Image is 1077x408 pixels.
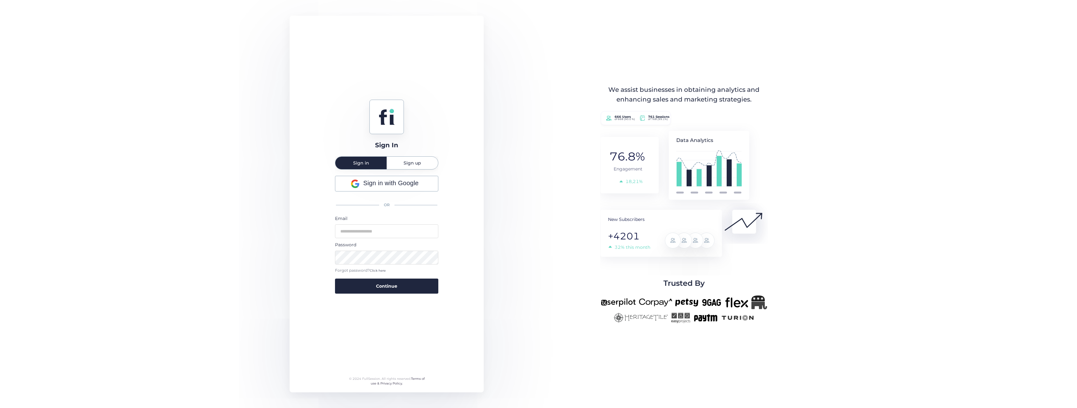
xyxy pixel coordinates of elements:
[610,149,645,163] tspan: 76.8%
[615,244,650,250] tspan: 32% this month
[335,215,438,222] div: Email
[371,377,425,386] a: Terms of use & Privacy Policy.
[626,178,643,184] tspan: 18,21%
[676,137,713,143] tspan: Data Analytics
[601,85,767,105] div: We assist businesses in obtaining analytics and enhancing sales and marketing strategies.
[639,296,672,309] img: corpay-new.png
[363,178,419,188] span: Sign in with Google
[671,312,690,323] img: easyprojects-new.png
[648,115,670,119] tspan: 761 Sessions
[701,296,722,309] img: 9gag-new.png
[663,277,705,289] span: Trusted By
[335,279,438,294] button: Continue
[370,269,386,273] span: Click here
[693,312,718,323] img: paytm-new.png
[376,283,397,290] span: Continue
[375,140,398,150] div: Sign In
[346,376,427,386] div: © 2024 FullSession. All rights reserved.
[608,230,640,242] tspan: +4201
[725,296,748,309] img: flex-new.png
[608,216,645,222] tspan: New Subscribers
[335,198,438,212] div: OR
[751,296,767,309] img: Republicanlogo-bw.png
[335,241,438,248] div: Password
[404,161,421,165] span: Sign up
[613,312,668,323] img: heritagetile-new.png
[675,296,698,309] img: petsy-new.png
[353,161,369,165] span: Sign in
[648,118,668,121] tspan: of 768 (99.1%)
[721,312,755,323] img: turion-new.png
[615,115,631,119] tspan: 666 Users
[601,296,636,309] img: userpilot-new.png
[335,268,438,274] div: Forgot password?
[614,166,642,172] tspan: Engagement
[615,118,635,121] tspan: of 668 (90.0 %)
